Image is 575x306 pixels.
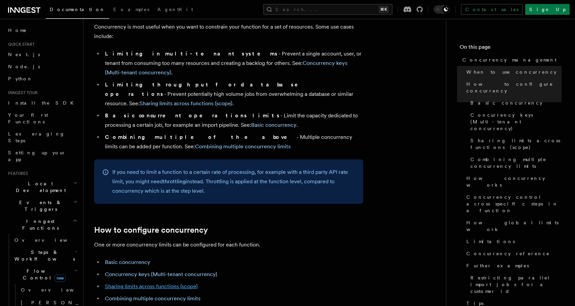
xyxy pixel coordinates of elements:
[5,180,73,194] span: Local Development
[5,24,79,36] a: Home
[466,238,515,245] span: Limitations
[8,150,66,162] span: Setting up your app
[12,268,74,281] span: Flow Control
[94,240,363,250] p: One or more concurrency limits can be configured for each function.
[5,215,79,234] button: Inngest Functions
[163,178,186,185] a: throttling
[8,76,33,81] span: Python
[470,156,562,169] span: Combining multiple concurrency limits
[434,5,450,13] button: Toggle dark mode
[5,48,79,61] a: Next.js
[103,80,363,108] li: - Prevent potentially high volume jobs from overwhelming a database or similar resource. See: .
[5,90,38,95] span: Inngest tour
[12,246,79,265] button: Steps & Workflows
[464,235,562,247] a: Limitations
[466,175,562,188] span: How concurrency works
[464,217,562,235] a: How global limits work
[105,50,278,57] strong: Limiting in multi-tenant systems
[5,97,79,109] a: Install the SDK
[470,112,562,132] span: Concurrency keys (Multi-tenant concurrency)
[466,69,557,75] span: When to use concurrency
[105,134,297,140] strong: Combining multiple of the above
[464,191,562,217] a: Concurrency control across specific steps in a function
[464,172,562,191] a: How concurrency works
[8,27,27,34] span: Home
[105,259,150,265] a: Basic concurrency
[525,4,570,15] a: Sign Up
[470,137,562,151] span: Sharing limits across functions (scope)
[5,178,79,196] button: Local Development
[464,66,562,78] a: When to use concurrency
[103,111,363,130] li: - Limit the capacity dedicated to processing a certain job, for example an import pipeline. See: .
[5,61,79,73] a: Node.js
[461,4,523,15] a: Contact sales
[468,135,562,153] a: Sharing limits across functions (scope)
[109,2,153,18] a: Examples
[5,42,35,47] span: Quick start
[263,4,392,15] button: Search...⌘K
[54,274,66,282] span: new
[21,300,119,305] span: [PERSON_NAME]
[18,284,79,296] a: Overview
[105,112,280,119] strong: Basic concurrent operations limits
[12,234,79,246] a: Overview
[468,153,562,172] a: Combining multiple concurrency limits
[21,287,90,293] span: Overview
[8,112,48,124] span: Your first Functions
[470,100,542,106] span: Basic concurrency
[14,237,84,243] span: Overview
[470,274,562,295] span: Restricting parallel import jobs for a customer id
[46,2,109,19] a: Documentation
[94,22,363,41] p: Concurrency is most useful when you want to constrain your function for a set of resources. Some ...
[5,171,28,176] span: Features
[5,196,79,215] button: Events & Triggers
[5,109,79,128] a: Your first Functions
[140,100,232,107] a: Sharing limits across functions (scope)
[468,97,562,109] a: Basic concurrency
[8,131,65,143] span: Leveraging Steps
[12,249,75,262] span: Steps & Workflows
[462,56,557,63] span: Concurrency management
[466,219,562,233] span: How global limits work
[464,260,562,272] a: Further examples
[5,73,79,85] a: Python
[105,283,198,290] a: Sharing limits across functions (scope)
[153,2,197,18] a: AgentKit
[460,54,562,66] a: Concurrency management
[195,143,291,150] a: Combining multiple concurrency limits
[5,218,73,231] span: Inngest Functions
[94,225,208,235] a: How to configure concurrency
[5,128,79,147] a: Leveraging Steps
[12,265,79,284] button: Flow Controlnew
[468,109,562,135] a: Concurrency keys (Multi-tenant concurrency)
[105,81,307,97] strong: Limiting throughput for database operations
[5,147,79,165] a: Setting up your app
[468,272,562,297] a: Restricting parallel import jobs for a customer id
[103,49,363,77] li: - Prevent a single account, user, or tenant from consuming too many resources and creating a back...
[251,122,297,128] a: Basic concurrency
[460,43,562,54] h4: On this page
[464,78,562,97] a: How to configure concurrency
[466,194,562,214] span: Concurrency control across specific steps in a function
[464,247,562,260] a: Concurrency reference
[113,7,149,12] span: Examples
[466,262,529,269] span: Further examples
[466,81,562,94] span: How to configure concurrency
[8,52,40,57] span: Next.js
[157,7,193,12] span: AgentKit
[50,7,105,12] span: Documentation
[8,100,78,106] span: Install the SDK
[466,250,550,257] span: Concurrency reference
[105,295,200,302] a: Combining multiple concurrency limits
[379,6,388,13] kbd: ⌘K
[8,64,40,69] span: Node.js
[105,271,217,277] a: Concurrency keys (Multi-tenant concurrency)
[103,132,363,151] li: - Multiple concurrency limits can be added per function. See:
[112,167,355,196] p: If you need to limit a function to a certain rate of processing, for example with a third party A...
[5,199,73,213] span: Events & Triggers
